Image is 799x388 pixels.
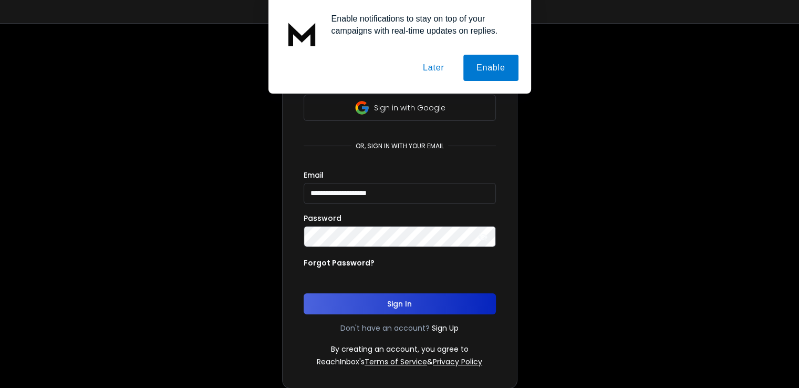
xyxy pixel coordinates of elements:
label: Password [304,215,341,222]
p: Forgot Password? [304,258,375,268]
button: Sign in with Google [304,95,496,121]
p: Don't have an account? [340,323,430,333]
p: or, sign in with your email [351,142,448,150]
p: Sign in with Google [374,103,445,113]
button: Enable [463,55,518,81]
p: ReachInbox's & [317,356,482,367]
p: By creating an account, you agree to [331,344,469,354]
img: notification icon [281,13,323,55]
button: Sign In [304,293,496,314]
a: Sign Up [432,323,459,333]
a: Privacy Policy [433,356,482,367]
div: Enable notifications to stay on top of your campaigns with real-time updates on replies. [323,13,518,37]
button: Later [410,55,457,81]
a: Terms of Service [365,356,427,367]
label: Email [304,171,324,179]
